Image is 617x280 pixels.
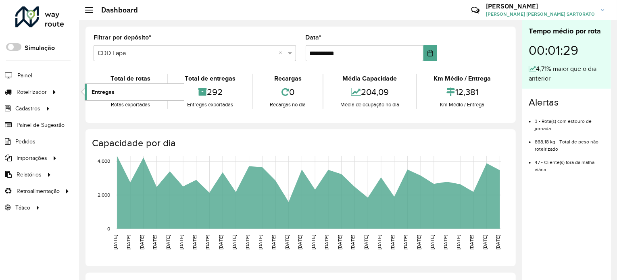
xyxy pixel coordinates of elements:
text: 2,000 [98,192,110,197]
span: Painel [17,71,32,80]
text: [DATE] [363,235,369,249]
text: [DATE] [298,235,303,249]
h2: Dashboard [93,6,138,15]
label: Simulação [25,43,55,53]
h4: Capacidade por dia [92,137,508,149]
span: Importações [17,154,47,162]
text: [DATE] [284,235,290,249]
div: 292 [170,83,250,101]
div: Média Capacidade [325,74,414,83]
text: [DATE] [324,235,329,249]
div: Recargas [255,74,321,83]
text: [DATE] [218,235,223,249]
div: 12,381 [419,83,506,101]
div: 00:01:29 [529,37,604,64]
div: Entregas exportadas [170,101,250,109]
li: 3 - Rota(s) com estouro de jornada [535,112,604,132]
div: Rotas exportadas [96,101,165,109]
text: [DATE] [179,235,184,249]
h3: [PERSON_NAME] [486,2,595,10]
text: [DATE] [231,235,237,249]
text: [DATE] [403,235,409,249]
div: Tempo médio por rota [529,26,604,37]
div: Km Médio / Entrega [419,101,506,109]
a: Entregas [85,84,184,100]
text: [DATE] [152,235,157,249]
div: 4,71% maior que o dia anterior [529,64,604,83]
span: Tático [15,203,30,212]
span: [PERSON_NAME] [PERSON_NAME] SARTORATO [486,10,595,18]
a: Contato Rápido [467,2,484,19]
text: [DATE] [126,235,131,249]
text: [DATE] [390,235,395,249]
label: Filtrar por depósito [94,33,151,42]
li: 868,18 kg - Total de peso não roteirizado [535,132,604,153]
text: [DATE] [192,235,197,249]
span: Clear all [279,48,286,58]
text: [DATE] [311,235,316,249]
text: [DATE] [350,235,356,249]
li: 47 - Cliente(s) fora da malha viária [535,153,604,173]
text: [DATE] [429,235,435,249]
span: Painel de Sugestão [17,121,65,129]
div: Total de entregas [170,74,250,83]
text: [DATE] [456,235,461,249]
div: 204,09 [325,83,414,101]
div: Km Médio / Entrega [419,74,506,83]
text: [DATE] [205,235,210,249]
text: [DATE] [377,235,382,249]
button: Choose Date [423,45,437,61]
text: 4,000 [98,159,110,164]
span: Entregas [92,88,115,96]
span: Pedidos [15,137,35,146]
h4: Alertas [529,97,604,108]
text: [DATE] [482,235,488,249]
span: Relatórios [17,170,42,179]
span: Retroalimentação [17,187,60,195]
label: Data [306,33,322,42]
text: [DATE] [113,235,118,249]
div: 0 [255,83,321,101]
div: Total de rotas [96,74,165,83]
text: [DATE] [139,235,144,249]
span: Cadastros [15,104,40,113]
text: [DATE] [165,235,171,249]
text: [DATE] [496,235,501,249]
text: [DATE] [443,235,448,249]
div: Média de ocupação no dia [325,101,414,109]
div: Recargas no dia [255,101,321,109]
text: [DATE] [337,235,342,249]
span: Roteirizador [17,88,47,96]
text: [DATE] [271,235,276,249]
text: [DATE] [258,235,263,249]
text: [DATE] [416,235,421,249]
text: [DATE] [469,235,474,249]
text: [DATE] [245,235,250,249]
text: 0 [107,226,110,231]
